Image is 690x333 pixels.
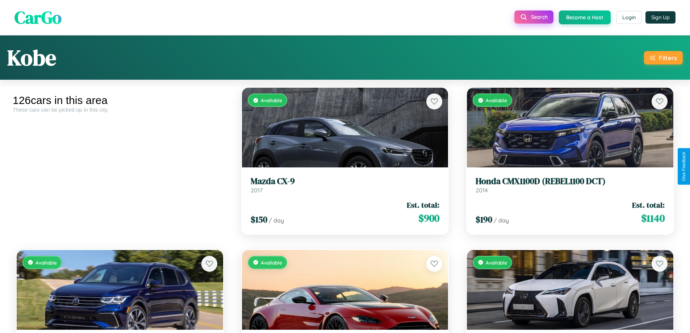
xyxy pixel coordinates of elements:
button: Filters [644,51,683,64]
div: Filters [659,54,677,62]
span: Available [35,259,57,266]
span: 2017 [251,187,263,194]
span: 2014 [476,187,488,194]
span: $ 190 [476,213,492,225]
span: Available [261,97,282,103]
div: 126 cars in this area [13,94,227,107]
div: These cars can be picked up in this city. [13,107,227,113]
span: Available [261,259,282,266]
span: $ 900 [418,211,439,225]
span: $ 1140 [641,211,665,225]
a: Honda CMX1100D (REBEL1100 DCT)2014 [476,176,665,194]
span: Est. total: [632,200,665,210]
button: Sign Up [645,11,676,24]
span: $ 150 [251,213,267,225]
h1: Kobe [7,43,56,72]
span: / day [269,217,284,224]
span: / day [494,217,509,224]
h3: Honda CMX1100D (REBEL1100 DCT) [476,176,665,187]
button: Search [514,11,553,24]
div: Give Feedback [681,152,686,181]
h3: Mazda CX-9 [251,176,440,187]
span: Available [486,97,507,103]
span: Search [531,14,548,20]
span: Available [486,259,507,266]
span: CarGo [14,5,62,29]
button: Become a Host [559,11,611,24]
button: Login [616,11,642,24]
span: Est. total: [407,200,439,210]
a: Mazda CX-92017 [251,176,440,194]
